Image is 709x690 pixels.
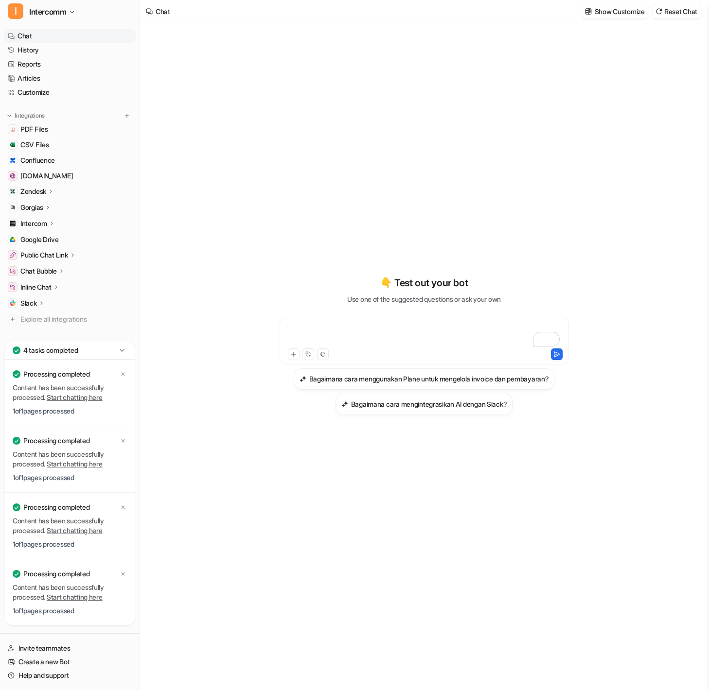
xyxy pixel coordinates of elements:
p: Processing completed [23,569,89,579]
a: Articles [4,71,136,85]
p: 1 of 1 pages processed [13,406,127,416]
img: Slack [10,300,16,306]
a: Start chatting here [47,460,103,468]
button: Bagaimana cara menggunakan Plane untuk mengelola invoice dan pembayaran?Bagaimana cara menggunaka... [294,368,555,390]
a: Start chatting here [47,526,103,535]
span: I [8,3,23,19]
img: PDF Files [10,126,16,132]
p: Processing completed [23,369,89,379]
img: Public Chat Link [10,252,16,258]
img: Inline Chat [10,284,16,290]
img: Gorgias [10,205,16,210]
div: Chat [156,6,170,17]
img: Zendesk [10,189,16,194]
p: Inline Chat [20,282,52,292]
span: Explore all integrations [20,311,132,327]
button: Integrations [4,111,48,121]
p: Integrations [15,112,45,120]
p: 1 of 1 pages processed [13,539,127,549]
img: Google Drive [10,237,16,242]
a: Chat [4,29,136,43]
p: Content has been successfully processed. [13,516,127,535]
img: explore all integrations [8,314,18,324]
p: Slack [20,298,37,308]
p: Zendesk [20,187,46,196]
span: Google Drive [20,235,59,244]
span: Confluence [20,155,55,165]
a: www.helpdesk.com[DOMAIN_NAME] [4,169,136,183]
img: Chat Bubble [10,268,16,274]
p: 4 tasks completed [23,345,78,355]
p: 1 of 1 pages processed [13,473,127,483]
p: Intercom [20,219,47,228]
img: customize [585,8,592,15]
button: Bagaimana cara mengintegrasikan AI dengan Slack?Bagaimana cara mengintegrasikan AI dengan Slack? [336,394,513,415]
p: Content has been successfully processed. [13,583,127,602]
img: expand menu [6,112,13,119]
p: Public Chat Link [20,250,68,260]
div: To enrich screen reader interactions, please activate Accessibility in Grammarly extension settings [282,324,567,346]
p: Content has been successfully processed. [13,449,127,469]
p: Content has been successfully processed. [13,383,127,402]
a: Start chatting here [47,593,103,601]
img: CSV Files [10,142,16,148]
span: PDF Files [20,124,48,134]
p: 👇 Test out your bot [380,276,468,290]
h3: Bagaimana cara menggunakan Plane untuk mengelola invoice dan pembayaran? [309,374,549,384]
a: CSV FilesCSV Files [4,138,136,152]
p: Chat Bubble [20,266,57,276]
p: 1 of 1 pages processed [13,606,127,616]
p: Show Customize [595,6,645,17]
p: Processing completed [23,436,89,446]
a: Explore all integrations [4,312,136,326]
a: ConfluenceConfluence [4,154,136,167]
a: Help and support [4,669,136,682]
img: Bagaimana cara mengintegrasikan AI dengan Slack? [341,400,348,408]
h3: Bagaimana cara mengintegrasikan AI dengan Slack? [351,399,507,409]
span: [DOMAIN_NAME] [20,171,73,181]
a: Start chatting here [47,393,103,401]
a: PDF FilesPDF Files [4,122,136,136]
img: menu_add.svg [124,112,130,119]
img: Confluence [10,157,16,163]
a: Create a new Bot [4,655,136,669]
button: Show Customize [582,4,649,18]
img: Bagaimana cara menggunakan Plane untuk mengelola invoice dan pembayaran? [300,375,306,382]
a: Google DriveGoogle Drive [4,233,136,246]
a: Customize [4,86,136,99]
p: Gorgias [20,203,43,212]
a: Invite teammates [4,641,136,655]
img: www.helpdesk.com [10,173,16,179]
a: History [4,43,136,57]
p: Processing completed [23,502,89,512]
span: Intercomm [29,5,66,18]
img: reset [656,8,662,15]
button: Reset Chat [653,4,701,18]
a: Reports [4,57,136,71]
img: Intercom [10,221,16,226]
span: CSV Files [20,140,49,150]
p: Use one of the suggested questions or ask your own [347,294,501,304]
